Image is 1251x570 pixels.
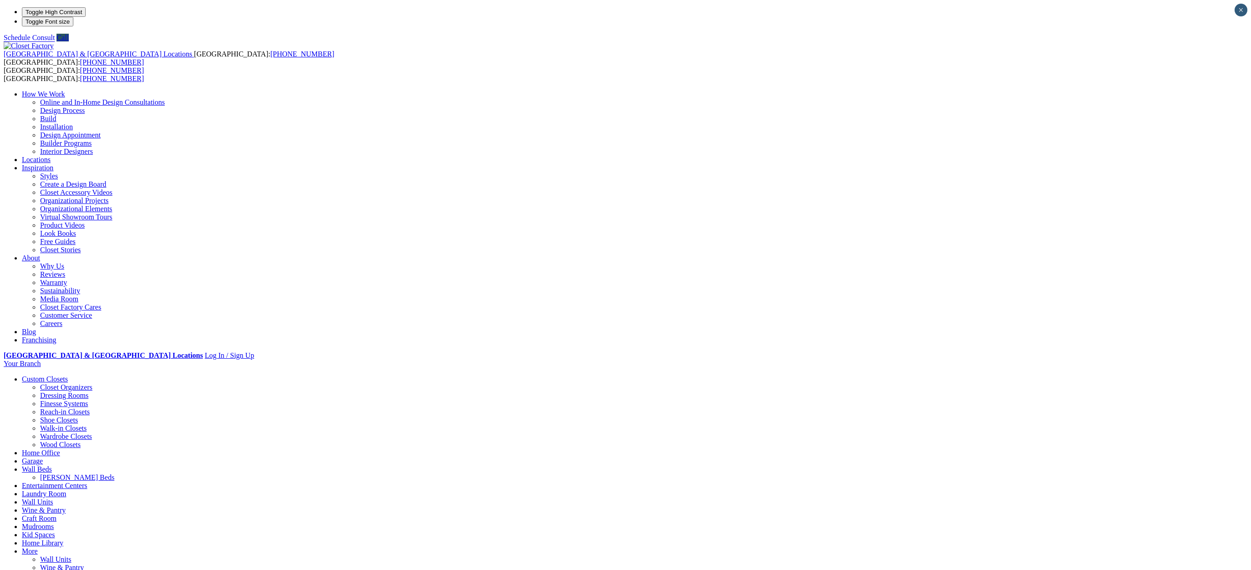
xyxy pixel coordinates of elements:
a: Free Guides [40,238,76,245]
a: Locations [22,156,51,163]
a: More menu text will display only on big screen [22,547,38,555]
a: [PHONE_NUMBER] [270,50,334,58]
a: Reach-in Closets [40,408,90,416]
a: Closet Stories [40,246,81,254]
a: Call [56,34,69,41]
a: Dressing Rooms [40,392,88,399]
a: Styles [40,172,58,180]
a: Walk-in Closets [40,424,87,432]
a: Create a Design Board [40,180,106,188]
a: Wardrobe Closets [40,433,92,440]
a: Warranty [40,279,67,286]
a: Product Videos [40,221,85,229]
a: Custom Closets [22,375,68,383]
a: Finesse Systems [40,400,88,407]
a: Interior Designers [40,148,93,155]
button: Close [1235,4,1247,16]
a: Wall Units [22,498,53,506]
a: Reviews [40,270,65,278]
span: [GEOGRAPHIC_DATA]: [GEOGRAPHIC_DATA]: [4,50,334,66]
a: Wine & Pantry [22,506,66,514]
img: Closet Factory [4,42,54,50]
a: [GEOGRAPHIC_DATA] & [GEOGRAPHIC_DATA] Locations [4,351,203,359]
a: Blog [22,328,36,336]
a: Wood Closets [40,441,81,448]
a: Shoe Closets [40,416,78,424]
span: Toggle High Contrast [26,9,82,15]
a: Entertainment Centers [22,482,87,489]
span: [GEOGRAPHIC_DATA] & [GEOGRAPHIC_DATA] Locations [4,50,192,58]
a: Home Library [22,539,63,547]
a: Installation [40,123,73,131]
a: Garage [22,457,43,465]
span: Toggle Font size [26,18,70,25]
a: Mudrooms [22,523,54,530]
a: Media Room [40,295,78,303]
a: Closet Accessory Videos [40,188,113,196]
a: [GEOGRAPHIC_DATA] & [GEOGRAPHIC_DATA] Locations [4,50,194,58]
a: Log In / Sign Up [205,351,254,359]
a: Virtual Showroom Tours [40,213,113,221]
span: [GEOGRAPHIC_DATA]: [GEOGRAPHIC_DATA]: [4,66,144,82]
a: Craft Room [22,514,56,522]
a: Franchising [22,336,56,344]
a: Online and In-Home Design Consultations [40,98,165,106]
a: How We Work [22,90,65,98]
a: Closet Organizers [40,383,92,391]
a: Builder Programs [40,139,92,147]
a: [PHONE_NUMBER] [80,66,144,74]
a: [PHONE_NUMBER] [80,58,144,66]
a: [PERSON_NAME] Beds [40,473,114,481]
button: Toggle High Contrast [22,7,86,17]
a: [PHONE_NUMBER] [80,75,144,82]
a: Your Branch [4,360,41,367]
a: Look Books [40,229,76,237]
a: Wall Units [40,555,71,563]
a: Organizational Elements [40,205,112,213]
a: Schedule Consult [4,34,55,41]
button: Toggle Font size [22,17,73,26]
a: Design Process [40,107,85,114]
a: Careers [40,320,62,327]
a: Organizational Projects [40,197,108,204]
a: Build [40,115,56,122]
a: Laundry Room [22,490,66,498]
a: Home Office [22,449,60,457]
a: Closet Factory Cares [40,303,101,311]
a: Customer Service [40,311,92,319]
a: Wall Beds [22,465,52,473]
a: Sustainability [40,287,80,295]
a: Design Appointment [40,131,101,139]
a: Why Us [40,262,64,270]
a: About [22,254,40,262]
a: Kid Spaces [22,531,55,539]
a: Inspiration [22,164,53,172]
